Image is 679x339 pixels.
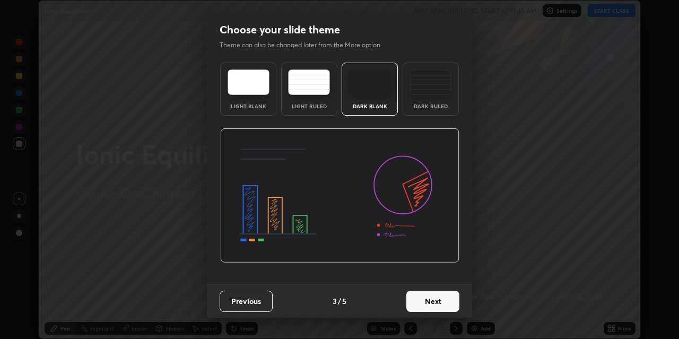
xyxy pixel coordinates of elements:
div: Light Blank [227,103,269,109]
img: lightRuledTheme.5fabf969.svg [288,69,330,95]
div: Dark Ruled [410,103,452,109]
h2: Choose your slide theme [220,23,340,37]
h4: / [338,295,341,307]
img: darkTheme.f0cc69e5.svg [349,69,391,95]
h4: 5 [342,295,346,307]
img: darkThemeBanner.d06ce4a2.svg [220,128,459,263]
h4: 3 [333,295,337,307]
div: Light Ruled [288,103,330,109]
button: Next [406,291,459,312]
p: Theme can also be changed later from the More option [220,40,391,50]
img: darkRuledTheme.de295e13.svg [410,69,451,95]
div: Dark Blank [349,103,391,109]
button: Previous [220,291,273,312]
img: lightTheme.e5ed3b09.svg [228,69,269,95]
